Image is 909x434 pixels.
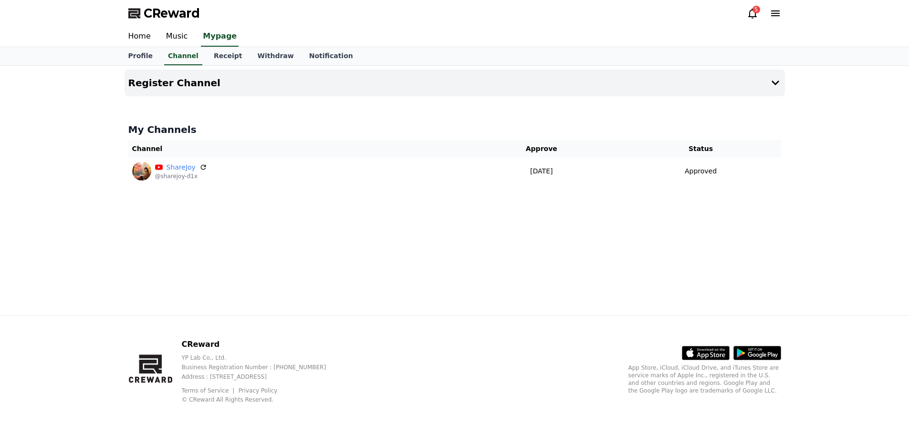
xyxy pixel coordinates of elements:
a: CReward [128,6,200,21]
button: Register Channel [125,70,785,96]
a: ShareJoy [167,162,196,172]
a: Profile [121,47,160,65]
a: Withdraw [250,47,301,65]
th: Channel [128,140,463,158]
a: Receipt [206,47,250,65]
p: © CReward All Rights Reserved. [181,396,341,404]
p: CReward [181,339,341,350]
p: Address : [STREET_ADDRESS] [181,373,341,381]
a: Privacy Policy [239,387,278,394]
th: Status [621,140,781,158]
a: Music [158,27,196,47]
a: 5 [747,8,758,19]
span: CReward [144,6,200,21]
a: Mypage [201,27,239,47]
a: Home [121,27,158,47]
a: Channel [164,47,202,65]
h4: My Channels [128,123,781,136]
th: Approve [462,140,620,158]
h4: Register Channel [128,78,220,88]
img: ShareJoy [132,161,151,181]
p: Approved [685,166,717,176]
p: YP Lab Co., Ltd. [181,354,341,362]
p: App Store, iCloud, iCloud Drive, and iTunes Store are service marks of Apple Inc., registered in ... [628,364,781,394]
p: [DATE] [466,166,616,176]
a: Terms of Service [181,387,236,394]
div: 5 [752,6,760,13]
p: Business Registration Number : [PHONE_NUMBER] [181,363,341,371]
p: @sharejoy-d1x [155,172,207,180]
a: Notification [302,47,361,65]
